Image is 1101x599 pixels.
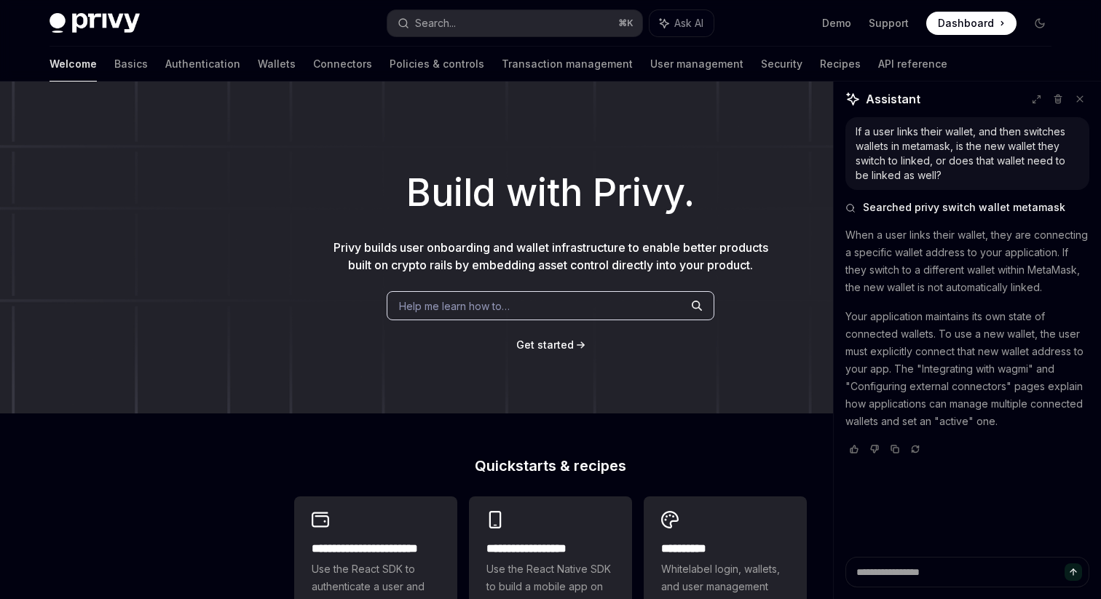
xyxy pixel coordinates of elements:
[313,47,372,82] a: Connectors
[761,47,802,82] a: Security
[856,124,1079,183] div: If a user links their wallet, and then switches wallets in metamask, is the new wallet they switc...
[822,16,851,31] a: Demo
[845,200,1089,215] button: Searched privy switch wallet metamask
[926,12,1017,35] a: Dashboard
[650,10,714,36] button: Ask AI
[50,13,140,33] img: dark logo
[415,15,456,32] div: Search...
[869,16,909,31] a: Support
[387,10,642,36] button: Search...⌘K
[165,47,240,82] a: Authentication
[23,164,1078,221] h1: Build with Privy.
[1065,563,1082,581] button: Send message
[1028,12,1051,35] button: Toggle dark mode
[938,16,994,31] span: Dashboard
[334,240,768,272] span: Privy builds user onboarding and wallet infrastructure to enable better products built on crypto ...
[845,226,1089,296] p: When a user links their wallet, they are connecting a specific wallet address to your application...
[390,47,484,82] a: Policies & controls
[258,47,296,82] a: Wallets
[618,17,634,29] span: ⌘ K
[866,90,920,108] span: Assistant
[820,47,861,82] a: Recipes
[650,47,743,82] a: User management
[845,308,1089,430] p: Your application maintains its own state of connected wallets. To use a new wallet, the user must...
[399,298,510,314] span: Help me learn how to…
[294,459,807,473] h2: Quickstarts & recipes
[114,47,148,82] a: Basics
[863,200,1065,215] span: Searched privy switch wallet metamask
[50,47,97,82] a: Welcome
[516,338,574,352] a: Get started
[502,47,633,82] a: Transaction management
[878,47,947,82] a: API reference
[674,16,703,31] span: Ask AI
[516,338,574,351] span: Get started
